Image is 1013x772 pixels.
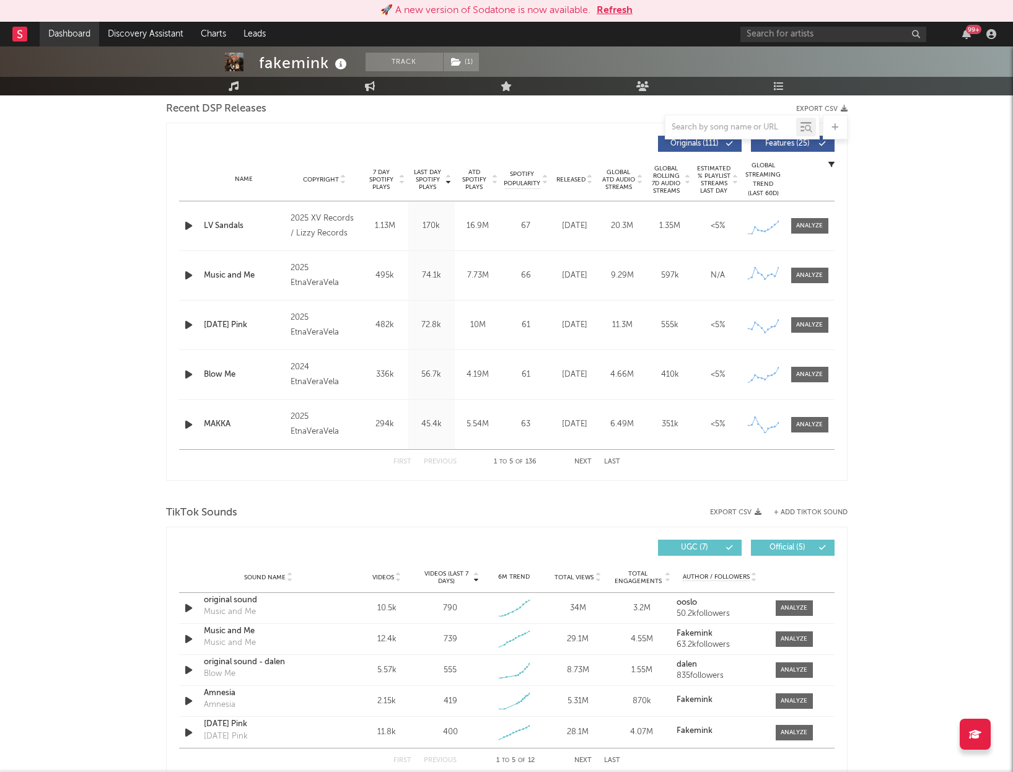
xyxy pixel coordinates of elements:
[365,319,405,331] div: 482k
[458,220,498,232] div: 16.9M
[604,458,620,465] button: Last
[204,175,285,184] div: Name
[602,418,643,431] div: 6.49M
[424,757,457,764] button: Previous
[602,169,636,191] span: Global ATD Audio Streams
[554,319,595,331] div: [DATE]
[613,664,670,677] div: 1.55M
[204,699,235,711] div: Amnesia
[365,220,405,232] div: 1.13M
[697,418,739,431] div: <5%
[291,261,358,291] div: 2025 EtnaVeraVela
[677,641,763,649] div: 63.2k followers
[683,573,750,581] span: Author / Followers
[204,418,285,431] a: MAKKA
[504,170,540,188] span: Spotify Popularity
[204,369,285,381] div: Blow Me
[458,270,498,282] div: 7.73M
[796,105,848,113] button: Export CSV
[365,418,405,431] div: 294k
[677,727,713,735] strong: Fakemink
[291,211,358,241] div: 2025 XV Records / Lizzy Records
[365,270,405,282] div: 495k
[554,270,595,282] div: [DATE]
[411,270,452,282] div: 74.1k
[504,220,548,232] div: 67
[759,140,816,147] span: Features ( 25 )
[602,319,643,331] div: 11.3M
[365,169,398,191] span: 7 Day Spotify Plays
[166,506,237,520] span: TikTok Sounds
[613,726,670,739] div: 4.07M
[574,757,592,764] button: Next
[458,418,498,431] div: 5.54M
[677,610,763,618] div: 50.2k followers
[761,509,848,516] button: + Add TikTok Sound
[411,319,452,331] div: 72.8k
[443,726,458,739] div: 400
[411,369,452,381] div: 56.7k
[204,594,333,607] a: original sound
[458,169,491,191] span: ATD Spotify Plays
[555,574,594,581] span: Total Views
[613,633,670,646] div: 4.55M
[658,540,742,556] button: UGC(7)
[366,53,443,71] button: Track
[444,633,457,646] div: 739
[697,220,739,232] div: <5%
[204,656,333,669] a: original sound - dalen
[443,602,457,615] div: 790
[235,22,274,46] a: Leads
[549,695,607,708] div: 5.31M
[751,136,835,152] button: Features(25)
[358,664,416,677] div: 5.57k
[604,757,620,764] button: Last
[613,570,663,585] span: Total Engagements
[774,509,848,516] button: + Add TikTok Sound
[99,22,192,46] a: Discovery Assistant
[602,270,643,282] div: 9.29M
[259,53,350,73] div: fakemink
[554,418,595,431] div: [DATE]
[649,220,691,232] div: 1.35M
[204,220,285,232] a: LV Sandals
[192,22,235,46] a: Charts
[574,458,592,465] button: Next
[649,270,691,282] div: 597k
[204,687,333,700] a: Amnesia
[504,270,548,282] div: 66
[697,270,739,282] div: N/A
[759,544,816,551] span: Official ( 5 )
[677,696,763,704] a: Fakemink
[966,25,981,34] div: 99 +
[424,458,457,465] button: Previous
[358,726,416,739] div: 11.8k
[40,22,99,46] a: Dashboard
[554,369,595,381] div: [DATE]
[303,176,339,183] span: Copyright
[499,459,507,465] span: to
[504,319,548,331] div: 61
[204,625,333,638] a: Music and Me
[204,319,285,331] a: [DATE] Pink
[677,629,713,638] strong: Fakemink
[677,696,713,704] strong: Fakemink
[515,459,523,465] span: of
[204,718,333,730] a: [DATE] Pink
[710,509,761,516] button: Export CSV
[204,270,285,282] a: Music and Me
[649,319,691,331] div: 555k
[666,544,723,551] span: UGC ( 7 )
[411,418,452,431] div: 45.4k
[677,599,763,607] a: ooslo
[613,695,670,708] div: 870k
[458,319,498,331] div: 10M
[393,458,411,465] button: First
[666,140,723,147] span: Originals ( 111 )
[291,310,358,340] div: 2025 EtnaVeraVela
